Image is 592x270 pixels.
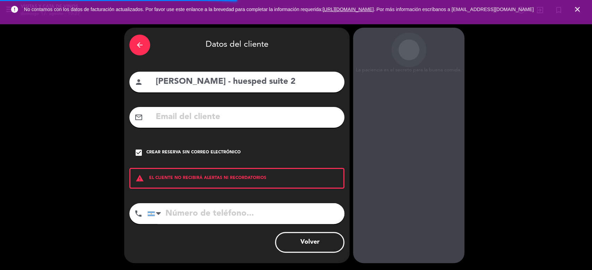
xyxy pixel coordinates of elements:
i: check_box [135,148,143,157]
input: Número de teléfono... [147,203,344,224]
span: No contamos con los datos de facturación actualizados. Por favor use este enlance a la brevedad p... [24,7,534,12]
div: Crear reserva sin correo electrónico [146,149,241,156]
i: close [573,5,582,13]
i: phone [134,209,143,218]
input: Email del cliente [155,110,339,124]
i: warning [130,174,149,182]
a: . Por más información escríbanos a [EMAIL_ADDRESS][DOMAIN_NAME] [374,7,534,12]
input: Nombre del cliente [155,75,339,89]
div: La paciencia es el secreto para la buena comida. [353,67,464,73]
button: Volver [275,232,344,253]
i: error [10,5,19,13]
i: mail_outline [135,113,143,121]
div: Argentina: +54 [148,204,164,224]
i: arrow_back [136,41,144,49]
a: [URL][DOMAIN_NAME] [323,7,374,12]
div: Datos del cliente [129,33,344,57]
div: EL CLIENTE NO RECIBIRÁ ALERTAS NI RECORDATORIOS [129,168,344,189]
i: person [135,78,143,86]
